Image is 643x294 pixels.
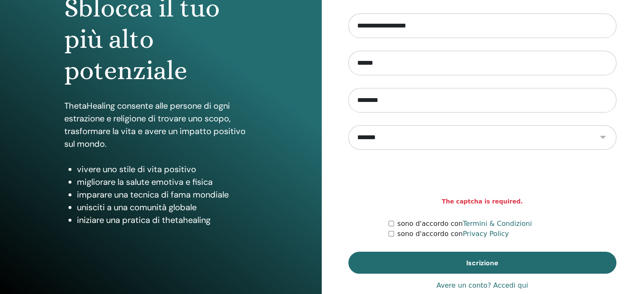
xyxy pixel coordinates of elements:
li: vivere uno stile di vita positivo [77,163,257,176]
iframe: reCAPTCHA [418,162,547,195]
li: unisciti a una comunità globale [77,201,257,214]
label: sono d'accordo con [397,219,532,229]
a: Avere un conto? Accedi qui [436,280,528,291]
p: ThetaHealing consente alle persone di ogni estrazione e religione di trovare uno scopo, trasforma... [64,99,257,150]
label: sono d'accordo con [397,229,509,239]
strong: The captcha is required. [442,197,523,206]
a: Privacy Policy [463,230,509,238]
li: iniziare una pratica di thetahealing [77,214,257,226]
button: Iscrizione [348,252,617,274]
span: Iscrizione [466,258,498,267]
li: imparare una tecnica di fama mondiale [77,188,257,201]
a: Termini & Condizioni [463,220,532,228]
li: migliorare la salute emotiva e fisica [77,176,257,188]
